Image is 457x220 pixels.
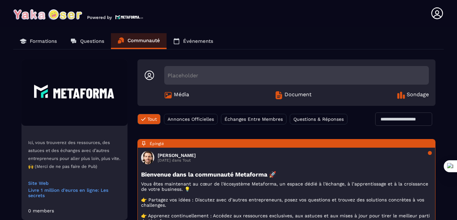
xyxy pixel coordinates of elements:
a: Événements [167,33,220,49]
img: Community background [22,59,127,126]
img: logo [115,14,143,20]
span: Document [284,91,312,99]
span: Questions & Réponses [293,116,344,122]
a: Communauté [111,33,167,49]
p: Communauté [127,37,160,43]
a: Formations [13,33,64,49]
span: Annonces Officielles [168,116,214,122]
span: Sondage [407,91,429,99]
img: logo-branding [13,9,82,20]
h3: [PERSON_NAME] [158,153,196,158]
a: Questions [64,33,111,49]
h3: Bienvenue dans la communauté Metaforma 🚀 [141,171,432,178]
p: Questions [80,38,104,44]
p: Ici, vous trouverez des ressources, des astuces et des échanges avec d’autres entrepreneurs pour ... [28,139,121,171]
span: Tout [147,116,157,122]
p: [DATE] dans Tout [158,158,196,163]
span: Épinglé [150,141,164,146]
p: Powered by [87,15,112,20]
span: Média [174,91,189,99]
a: Livre 1 million d'euros en ligne: Les secrets [28,187,121,198]
div: Placeholder [164,66,429,85]
span: Échanges Entre Membres [225,116,283,122]
p: Formations [30,38,57,44]
a: Site Web [28,181,121,186]
div: 0 members [28,208,54,213]
p: Événements [183,38,213,44]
